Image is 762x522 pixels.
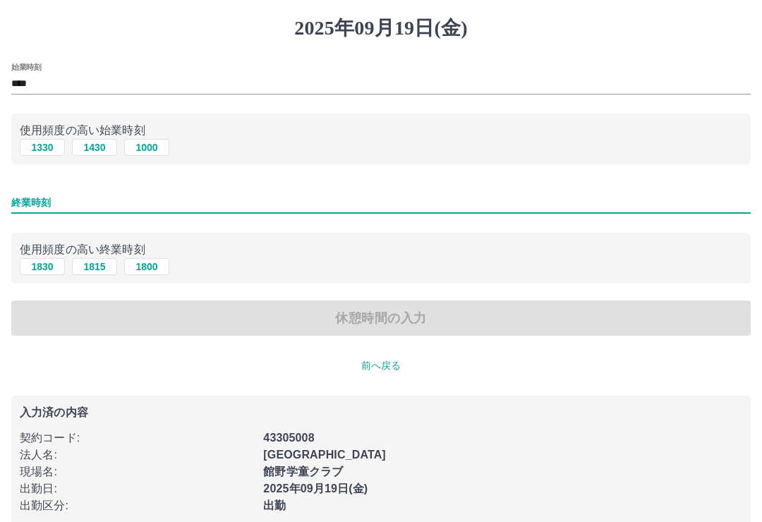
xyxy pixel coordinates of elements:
label: 始業時刻 [11,61,41,72]
b: 43305008 [263,432,314,444]
b: [GEOGRAPHIC_DATA] [263,449,386,461]
b: 館野学童クラブ [263,466,343,478]
p: 出勤日 : [20,480,255,497]
p: 前へ戻る [11,358,751,373]
b: 出勤 [263,499,286,511]
p: 入力済の内容 [20,407,742,418]
button: 1830 [20,258,65,275]
p: 使用頻度の高い終業時刻 [20,241,742,258]
p: 使用頻度の高い始業時刻 [20,122,742,139]
button: 1000 [124,139,169,156]
button: 1800 [124,258,169,275]
p: 法人名 : [20,447,255,463]
h1: 2025年09月19日(金) [11,16,751,40]
p: 現場名 : [20,463,255,480]
button: 1815 [72,258,117,275]
button: 1330 [20,139,65,156]
p: 出勤区分 : [20,497,255,514]
b: 2025年09月19日(金) [263,482,368,494]
p: 契約コード : [20,430,255,447]
button: 1430 [72,139,117,156]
